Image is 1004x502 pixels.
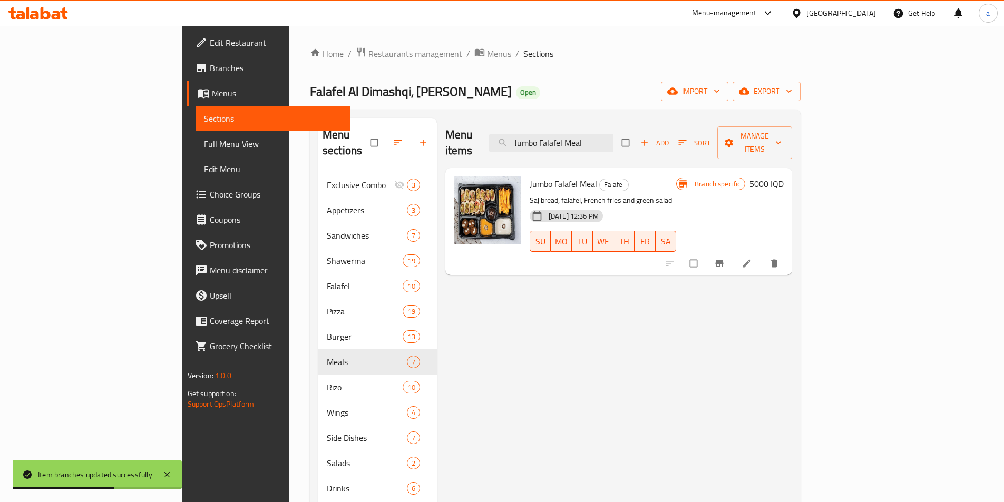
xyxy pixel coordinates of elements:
span: MO [555,234,568,249]
span: Menus [487,47,511,60]
button: Branch-specific-item [708,252,733,275]
div: Drinks6 [318,476,437,501]
p: Saj bread, falafel, French fries and green salad [530,194,676,207]
span: Edit Restaurant [210,36,342,49]
div: Rizo10 [318,375,437,400]
span: Shawerma [327,254,403,267]
svg: Inactive section [394,180,405,190]
span: Promotions [210,239,342,251]
span: Grocery Checklist [210,340,342,352]
li: / [515,47,519,60]
span: 4 [407,408,420,418]
a: Upsell [187,283,350,308]
button: Manage items [717,126,792,159]
div: Menu-management [692,7,757,19]
span: Edit Menu [204,163,342,175]
span: Select to update [684,253,706,273]
a: Coverage Report [187,308,350,333]
span: Sort [678,137,710,149]
button: TH [613,231,635,252]
div: Exclusive Combo3 [318,172,437,198]
span: a [986,7,990,19]
span: Branch specific [690,179,745,189]
div: items [407,482,420,495]
span: Burger [327,330,403,343]
div: items [403,254,420,267]
span: 3 [407,205,420,215]
a: Grocery Checklist [187,333,350,359]
span: Exclusive Combo [327,179,394,191]
button: MO [551,231,572,252]
span: Menu disclaimer [210,264,342,277]
span: Appetizers [327,204,407,216]
span: 19 [403,307,419,317]
span: FR [639,234,651,249]
div: Wings4 [318,400,437,425]
div: Burger13 [318,324,437,349]
a: Edit Restaurant [187,30,350,55]
span: Drinks [327,482,407,495]
span: 19 [403,256,419,266]
span: Branches [210,62,342,74]
div: Falafel [599,179,629,191]
div: Item branches updated successfully [38,469,152,480]
span: Add [640,137,669,149]
span: Sort items [671,135,717,151]
span: TH [618,234,630,249]
button: delete [763,252,788,275]
div: Shawerma19 [318,248,437,273]
div: Appetizers3 [318,198,437,223]
span: Menus [212,87,342,100]
span: Rizo [327,381,403,393]
span: Open [516,88,540,97]
img: Jumbo Falafel Meal [454,176,521,244]
span: 10 [403,382,419,392]
div: Sandwiches7 [318,223,437,248]
button: export [733,82,801,101]
div: items [407,229,420,242]
span: 2 [407,458,420,468]
h6: 5000 IQD [749,176,784,191]
span: 3 [407,180,420,190]
span: 1.0.0 [215,369,231,382]
button: Add section [412,131,437,154]
a: Coupons [187,207,350,232]
span: Sections [523,47,553,60]
span: 7 [407,231,420,241]
span: Sort sections [386,131,412,154]
div: items [403,305,420,318]
div: items [407,179,420,191]
button: TU [572,231,593,252]
span: Falafel [600,179,628,191]
a: Restaurants management [356,47,462,61]
button: SU [530,231,551,252]
span: Sections [204,112,342,125]
a: Support.OpsPlatform [188,397,255,411]
a: Edit Menu [196,156,350,182]
button: Add [638,135,671,151]
span: Pizza [327,305,403,318]
span: WE [597,234,610,249]
h2: Menu items [445,127,477,159]
a: Menu disclaimer [187,258,350,283]
button: import [661,82,728,101]
span: Select all sections [364,133,386,153]
span: Wings [327,406,407,419]
li: / [466,47,470,60]
div: Side Dishes7 [318,425,437,450]
a: Menus [474,47,511,61]
span: Coupons [210,213,342,226]
span: Falafel Al Dimashqi, [PERSON_NAME] [310,80,512,103]
span: Salads [327,457,407,469]
span: Restaurants management [368,47,462,60]
div: Meals7 [318,349,437,375]
span: Jumbo Falafel Meal [530,176,597,192]
span: Upsell [210,289,342,302]
input: search [489,134,613,152]
button: FR [635,231,656,252]
span: 10 [403,281,419,291]
a: Choice Groups [187,182,350,207]
span: 6 [407,484,420,494]
div: Salads2 [318,450,437,476]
